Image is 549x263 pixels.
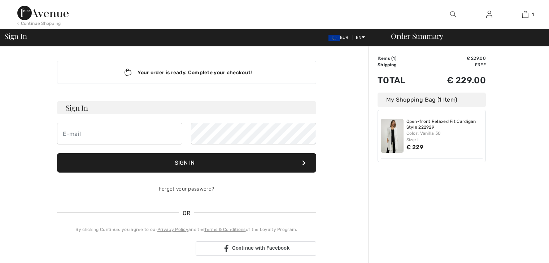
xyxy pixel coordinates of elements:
iframe: Schaltfläche „Über Google anmelden“ [53,241,193,257]
span: Sign In [4,32,27,40]
iframe: Opens a widget where you can chat to one of our agents [503,241,542,259]
div: Color: Vanilla 30 Size: L [406,130,483,143]
img: 1ère Avenue [17,6,69,20]
img: My Info [486,10,492,19]
div: Order Summary [382,32,545,40]
a: Privacy Policy [157,227,188,232]
div: < Continue Shopping [17,20,61,27]
button: Sign In [57,153,316,173]
a: Continue with Facebook [196,241,316,256]
a: 1 [507,10,543,19]
img: search the website [450,10,456,19]
span: 1 [532,11,534,18]
span: € 229 [406,144,424,151]
td: € 229.00 [423,55,486,62]
span: Continue with Facebook [232,245,289,251]
a: Open-front Relaxed Fit Cardigan Style 222929 [406,119,483,130]
td: Free [423,62,486,68]
td: Items ( ) [378,55,423,62]
a: Forgot your password? [159,186,214,192]
img: Euro [328,35,340,41]
td: Total [378,68,423,93]
td: € 229.00 [423,68,486,93]
a: Terms & Conditions [204,227,245,232]
span: EN [356,35,365,40]
a: Sign In [480,10,498,19]
img: My Bag [522,10,528,19]
span: EUR [328,35,352,40]
input: E-mail [57,123,182,144]
img: Open-front Relaxed Fit Cardigan Style 222929 [381,119,404,153]
span: OR [179,209,194,218]
div: Your order is ready. Complete your checkout! [57,61,316,84]
div: My Shopping Bag (1 Item) [378,93,486,107]
span: 1 [393,56,395,61]
td: Shipping [378,62,423,68]
div: By clicking Continue, you agree to our and the of the Loyalty Program. [57,226,316,233]
h3: Sign In [57,101,316,114]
